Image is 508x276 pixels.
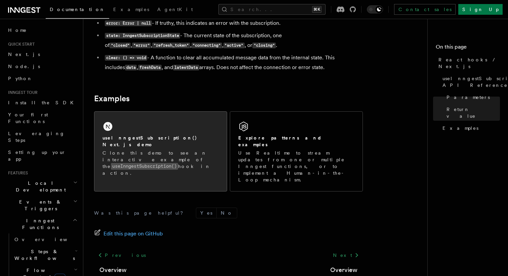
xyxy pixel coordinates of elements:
[94,111,227,191] a: useInngestSubscription() Next.js demoClone this demo to see an interactive example of theuseInnge...
[8,131,65,143] span: Leveraging Steps
[50,7,105,12] span: Documentation
[14,237,84,242] span: Overview
[5,170,28,176] span: Features
[125,65,137,70] code: data
[330,265,357,275] a: Overview
[5,177,79,196] button: Local Development
[5,60,79,72] a: Node.js
[447,94,490,101] span: Parameters
[157,7,193,12] span: AgentKit
[152,43,190,48] code: "refresh_token"
[5,196,79,215] button: Events & Triggers
[103,31,363,50] li: - The current state of the subscription, one of , , , , , or .
[5,24,79,36] a: Home
[5,180,73,193] span: Local Development
[103,53,363,72] li: - A function to clear all accumulated message data from the internal state. This includes , , and...
[94,210,188,216] p: Was this page helpful?
[252,43,276,48] code: "closing"
[447,106,500,119] span: Return value
[105,33,180,39] code: state: InngestSubscriptionState
[5,215,79,233] button: Inngest Functions
[113,7,149,12] span: Examples
[8,64,40,69] span: Node.js
[438,56,500,70] span: React hooks / Next.js
[367,5,383,13] button: Toggle dark mode
[12,233,79,245] a: Overview
[312,6,322,13] kbd: ⌘K
[110,43,131,48] code: "closed"
[102,134,219,148] h2: useInngestSubscription() Next.js demo
[329,249,363,261] a: Next
[102,150,219,176] p: Clone this demo to see an interactive example of the hook in action.
[8,52,40,57] span: Next.js
[5,109,79,127] a: Your first Functions
[94,249,150,261] a: Previous
[173,65,199,70] code: latestData
[5,42,35,47] span: Quick start
[153,2,197,18] a: AgentKit
[5,90,38,95] span: Inngest tour
[458,4,503,15] a: Sign Up
[436,54,500,72] a: React hooks / Next.js
[436,43,500,54] h4: On this page
[192,43,222,48] code: "connecting"
[394,4,456,15] a: Contact sales
[103,18,363,28] li: - If truthy, this indicates an error with the subscription.
[218,4,326,15] button: Search...⌘K
[223,43,245,48] code: "active"
[99,265,127,275] a: Overview
[12,245,79,264] button: Steps & Workflows
[196,208,216,218] button: Yes
[8,150,66,162] span: Setting up your app
[5,217,73,231] span: Inngest Functions
[46,2,109,19] a: Documentation
[111,163,178,169] code: useInngestSubscription()
[105,20,152,26] code: error: Error | null
[8,76,33,81] span: Python
[217,208,237,218] button: No
[5,48,79,60] a: Next.js
[5,146,79,165] a: Setting up your app
[444,103,500,122] a: Return value
[138,65,162,70] code: freshData
[103,229,163,238] span: Edit this page on GitHub
[132,43,151,48] code: "error"
[230,111,363,191] a: Explore patterns and examplesUse Realtime to stream updates from one or multiple Inngest function...
[440,122,500,134] a: Examples
[5,97,79,109] a: Install the SDK
[94,94,130,103] a: Examples
[5,72,79,85] a: Python
[442,125,478,131] span: Examples
[238,134,354,148] h2: Explore patterns and examples
[109,2,153,18] a: Examples
[8,100,78,105] span: Install the SDK
[8,27,27,34] span: Home
[444,91,500,103] a: Parameters
[238,150,354,183] p: Use Realtime to stream updates from one or multiple Inngest functions, or to implement a Human-in...
[8,112,48,124] span: Your first Functions
[94,229,163,238] a: Edit this page on GitHub
[5,127,79,146] a: Leveraging Steps
[12,248,75,262] span: Steps & Workflows
[5,199,73,212] span: Events & Triggers
[440,72,500,91] a: useInngestSubscription() API Reference
[105,55,147,61] code: clear: () => void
